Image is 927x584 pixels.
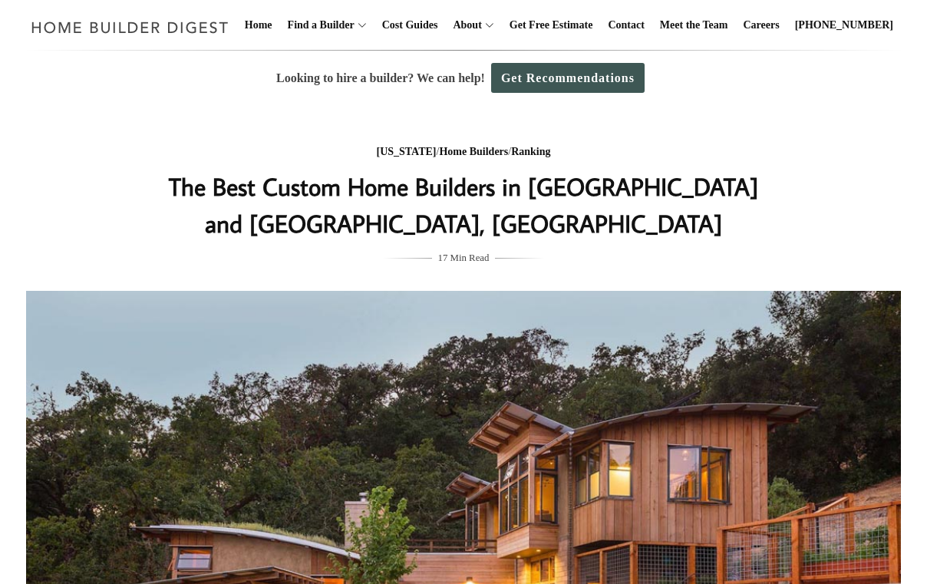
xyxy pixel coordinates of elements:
div: / / [157,143,770,162]
a: About [447,1,481,50]
a: Cost Guides [376,1,444,50]
a: Home Builders [439,146,508,157]
a: Meet the Team [654,1,734,50]
a: Get Recommendations [491,63,645,93]
a: Find a Builder [282,1,355,50]
a: Get Free Estimate [503,1,599,50]
a: Contact [602,1,650,50]
a: Ranking [511,146,550,157]
a: Home [239,1,279,50]
span: 17 Min Read [438,249,490,266]
img: Home Builder Digest [25,12,236,42]
h1: The Best Custom Home Builders in [GEOGRAPHIC_DATA] and [GEOGRAPHIC_DATA], [GEOGRAPHIC_DATA] [157,168,770,242]
a: [US_STATE] [376,146,436,157]
a: Careers [737,1,786,50]
a: [PHONE_NUMBER] [789,1,899,50]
